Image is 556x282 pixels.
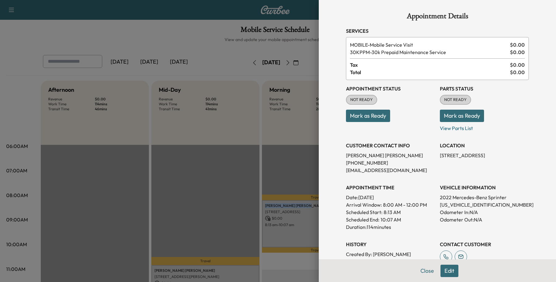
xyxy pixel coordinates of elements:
[346,152,435,159] p: [PERSON_NAME] [PERSON_NAME]
[350,48,508,56] span: 30k Prepaid Maintenance Service
[440,152,529,159] p: [STREET_ADDRESS]
[440,184,529,191] h3: VEHICLE INFORMATION
[440,208,529,216] p: Odometer In: N/A
[440,122,529,132] p: View Parts List
[383,201,427,208] span: 8:00 AM - 12:00 PM
[350,41,508,48] span: Mobile Service Visit
[346,85,435,92] h3: Appointment Status
[346,27,529,35] h3: Services
[346,184,435,191] h3: APPOINTMENT TIME
[346,241,435,248] h3: History
[440,110,484,122] button: Mark as Ready
[440,194,529,201] p: 2022 Mercedes-Benz Sprinter
[346,258,435,265] p: Created At : [DATE] 5:16:31 PM
[510,61,525,69] span: $ 0.00
[416,265,438,277] button: Close
[346,208,382,216] p: Scheduled Start:
[350,61,510,69] span: Tax
[346,250,435,258] p: Created By : [PERSON_NAME]
[347,97,377,103] span: NOT READY
[381,216,401,223] p: 10:07 AM
[346,216,379,223] p: Scheduled End:
[510,41,525,48] span: $ 0.00
[384,208,401,216] p: 8:13 AM
[440,241,529,248] h3: CONTACT CUSTOMER
[346,194,435,201] p: Date: [DATE]
[346,159,435,166] p: [PHONE_NUMBER]
[346,223,435,231] p: Duration: 114 minutes
[346,110,390,122] button: Mark as Ready
[440,265,458,277] button: Edit
[510,48,525,56] span: $ 0.00
[440,142,529,149] h3: LOCATION
[440,85,529,92] h3: Parts Status
[510,69,525,76] span: $ 0.00
[346,201,435,208] p: Arrival Window:
[440,201,529,208] p: [US_VEHICLE_IDENTIFICATION_NUMBER]
[346,142,435,149] h3: CUSTOMER CONTACT INFO
[350,69,510,76] span: Total
[346,166,435,174] p: [EMAIL_ADDRESS][DOMAIN_NAME]
[346,12,529,22] h1: Appointment Details
[440,97,470,103] span: NOT READY
[440,216,529,223] p: Odometer Out: N/A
